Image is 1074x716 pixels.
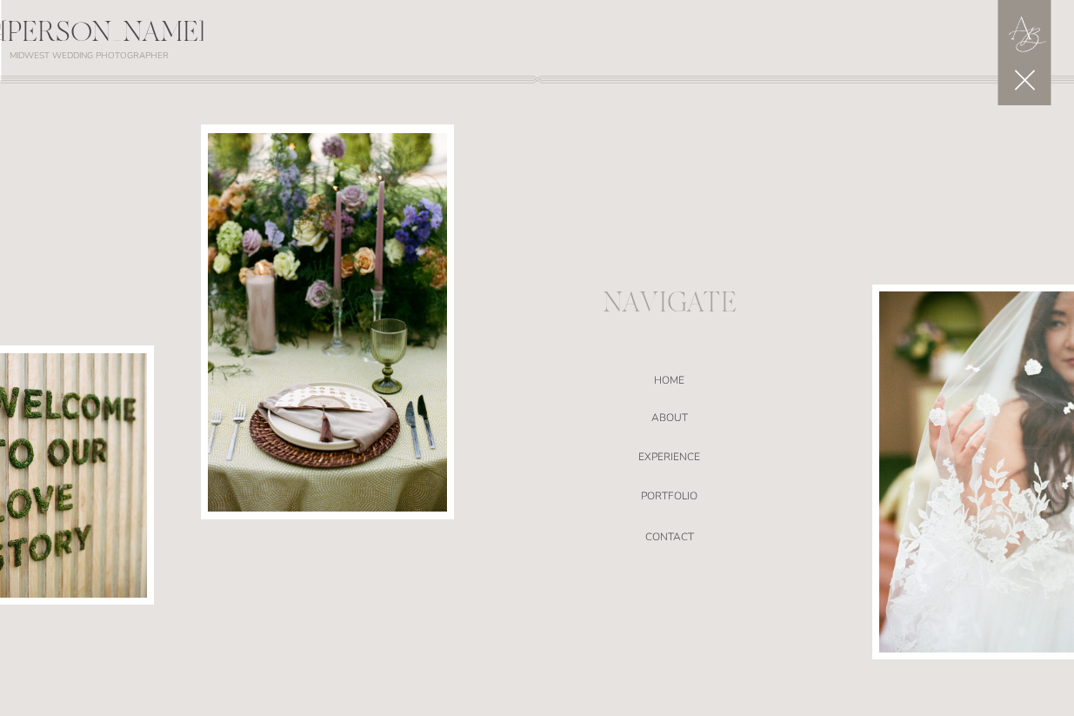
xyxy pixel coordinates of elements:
div: [PERSON_NAME] [1,19,190,57]
a: Home [485,374,854,391]
a: ABOUT [485,412,854,429]
a: portfolio [485,490,854,507]
a: EXPERIENCE [485,451,854,468]
a: CONTACT [485,531,854,548]
nav: Navigate [603,291,737,318]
